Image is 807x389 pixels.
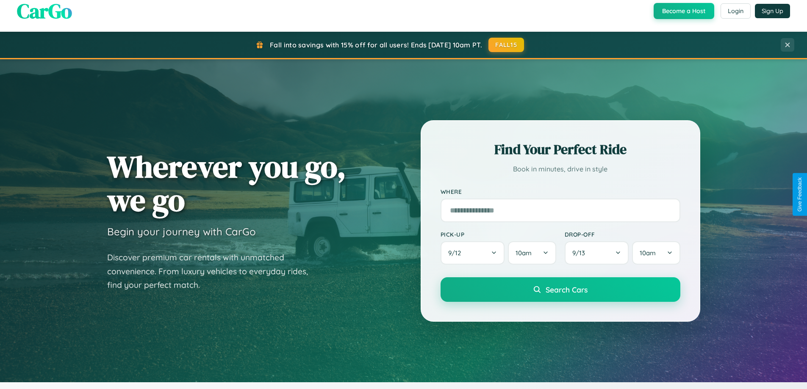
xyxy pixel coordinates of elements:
label: Drop-off [565,231,680,238]
h1: Wherever you go, we go [107,150,346,217]
button: Login [721,3,751,19]
button: Become a Host [654,3,714,19]
button: 10am [508,241,556,265]
h3: Begin your journey with CarGo [107,225,256,238]
button: Sign Up [755,4,790,18]
span: 9 / 13 [572,249,589,257]
span: Search Cars [546,285,588,294]
label: Where [441,188,680,195]
span: 9 / 12 [448,249,465,257]
button: FALL15 [488,38,524,52]
button: 10am [632,241,680,265]
button: Search Cars [441,277,680,302]
button: 9/12 [441,241,505,265]
p: Book in minutes, drive in style [441,163,680,175]
div: Give Feedback [797,177,803,212]
span: 10am [640,249,656,257]
button: 9/13 [565,241,629,265]
span: 10am [516,249,532,257]
label: Pick-up [441,231,556,238]
span: Fall into savings with 15% off for all users! Ends [DATE] 10am PT. [270,41,482,49]
h2: Find Your Perfect Ride [441,140,680,159]
p: Discover premium car rentals with unmatched convenience. From luxury vehicles to everyday rides, ... [107,251,319,292]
